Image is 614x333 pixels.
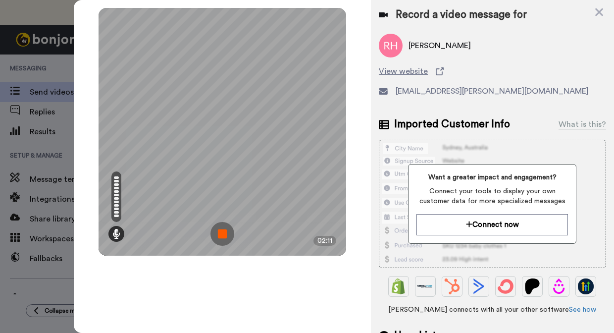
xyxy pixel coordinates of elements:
[394,117,510,132] span: Imported Customer Info
[416,214,568,235] button: Connect now
[313,236,336,246] div: 02:11
[210,222,234,246] img: ic_record_stop.svg
[444,278,460,294] img: Hubspot
[379,305,606,315] span: [PERSON_NAME] connects with all your other software
[416,186,568,206] span: Connect your tools to display your own customer data for more specialized messages
[396,85,589,97] span: [EMAIL_ADDRESS][PERSON_NAME][DOMAIN_NAME]
[391,278,407,294] img: Shopify
[471,278,487,294] img: ActiveCampaign
[417,278,433,294] img: Ontraport
[524,278,540,294] img: Patreon
[559,118,606,130] div: What is this?
[569,306,596,313] a: See how
[551,278,567,294] img: Drip
[498,278,513,294] img: ConvertKit
[578,278,594,294] img: GoHighLevel
[416,172,568,182] span: Want a greater impact and engagement?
